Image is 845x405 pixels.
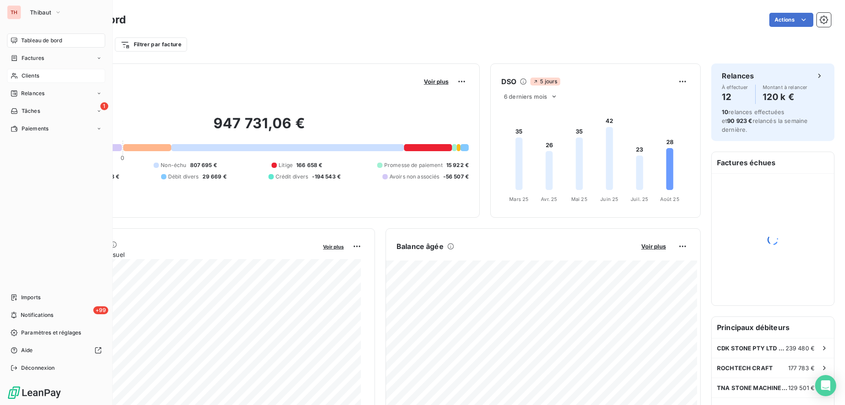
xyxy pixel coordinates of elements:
[22,54,44,62] span: Factures
[50,115,469,141] h2: 947 731,06 €
[7,104,105,118] a: 1Tâches
[717,384,788,391] span: TNA STONE MACHINERY INC.
[276,173,309,181] span: Crédit divers
[788,364,815,372] span: 177 783 €
[424,78,448,85] span: Voir plus
[712,317,834,338] h6: Principaux débiteurs
[631,196,648,202] tspan: Juil. 25
[7,122,105,136] a: Paiements
[100,102,108,110] span: 1
[7,86,105,100] a: Relances
[7,386,62,400] img: Logo LeanPay
[22,72,39,80] span: Clients
[312,173,341,181] span: -194 543 €
[121,154,124,161] span: 0
[21,364,55,372] span: Déconnexion
[769,13,813,27] button: Actions
[717,345,786,352] span: CDK STONE PTY LTD ([GEOGRAPHIC_DATA])
[22,107,40,115] span: Tâches
[22,125,48,133] span: Paiements
[421,78,451,85] button: Voir plus
[717,364,773,372] span: ROCHTECH CRAFT
[21,37,62,45] span: Tableau de bord
[7,5,21,19] div: TH
[446,161,469,169] span: 15 922 €
[722,90,748,104] h4: 12
[190,161,217,169] span: 807 695 €
[279,161,293,169] span: Litige
[541,196,557,202] tspan: Avr. 25
[786,345,815,352] span: 239 480 €
[21,294,40,301] span: Imports
[501,76,516,87] h6: DSO
[21,346,33,354] span: Aide
[320,242,346,250] button: Voir plus
[7,343,105,357] a: Aide
[660,196,680,202] tspan: Août 25
[815,375,836,396] div: Open Intercom Messenger
[30,9,51,16] span: Thibaut
[530,78,560,85] span: 5 jours
[727,117,752,124] span: 90 923 €
[509,196,529,202] tspan: Mars 25
[7,69,105,83] a: Clients
[7,51,105,65] a: Factures
[50,250,317,259] span: Chiffre d'affaires mensuel
[571,196,588,202] tspan: Mai 25
[641,243,666,250] span: Voir plus
[7,33,105,48] a: Tableau de bord
[93,306,108,314] span: +99
[763,90,808,104] h4: 120 k €
[21,311,53,319] span: Notifications
[21,329,81,337] span: Paramètres et réglages
[296,161,322,169] span: 166 658 €
[115,37,187,52] button: Filtrer par facture
[722,108,728,115] span: 10
[722,108,808,133] span: relances effectuées et relancés la semaine dernière.
[763,85,808,90] span: Montant à relancer
[639,242,669,250] button: Voir plus
[384,161,443,169] span: Promesse de paiement
[600,196,618,202] tspan: Juin 25
[397,241,444,252] h6: Balance âgée
[504,93,547,100] span: 6 derniers mois
[788,384,815,391] span: 129 501 €
[7,290,105,305] a: Imports
[202,173,227,181] span: 29 669 €
[722,71,754,81] h6: Relances
[7,326,105,340] a: Paramètres et réglages
[323,244,344,250] span: Voir plus
[161,161,186,169] span: Non-échu
[389,173,440,181] span: Avoirs non associés
[168,173,199,181] span: Débit divers
[712,152,834,173] h6: Factures échues
[21,89,44,97] span: Relances
[722,85,748,90] span: À effectuer
[443,173,469,181] span: -56 507 €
